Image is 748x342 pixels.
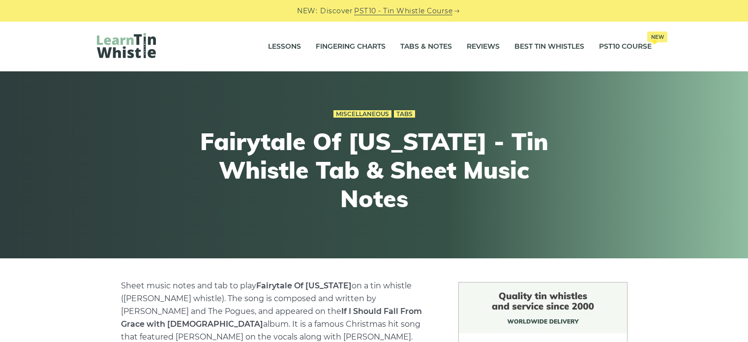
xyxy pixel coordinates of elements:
img: LearnTinWhistle.com [97,33,156,58]
a: Lessons [268,34,301,59]
span: New [647,31,667,42]
a: PST10 CourseNew [599,34,652,59]
h1: Fairytale Of [US_STATE] - Tin Whistle Tab & Sheet Music Notes [193,127,555,213]
a: Best Tin Whistles [514,34,584,59]
a: Tabs [394,110,415,118]
a: Tabs & Notes [400,34,452,59]
a: Reviews [467,34,500,59]
strong: Fairytale Of [US_STATE] [256,281,352,290]
a: Miscellaneous [333,110,391,118]
a: Fingering Charts [316,34,386,59]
